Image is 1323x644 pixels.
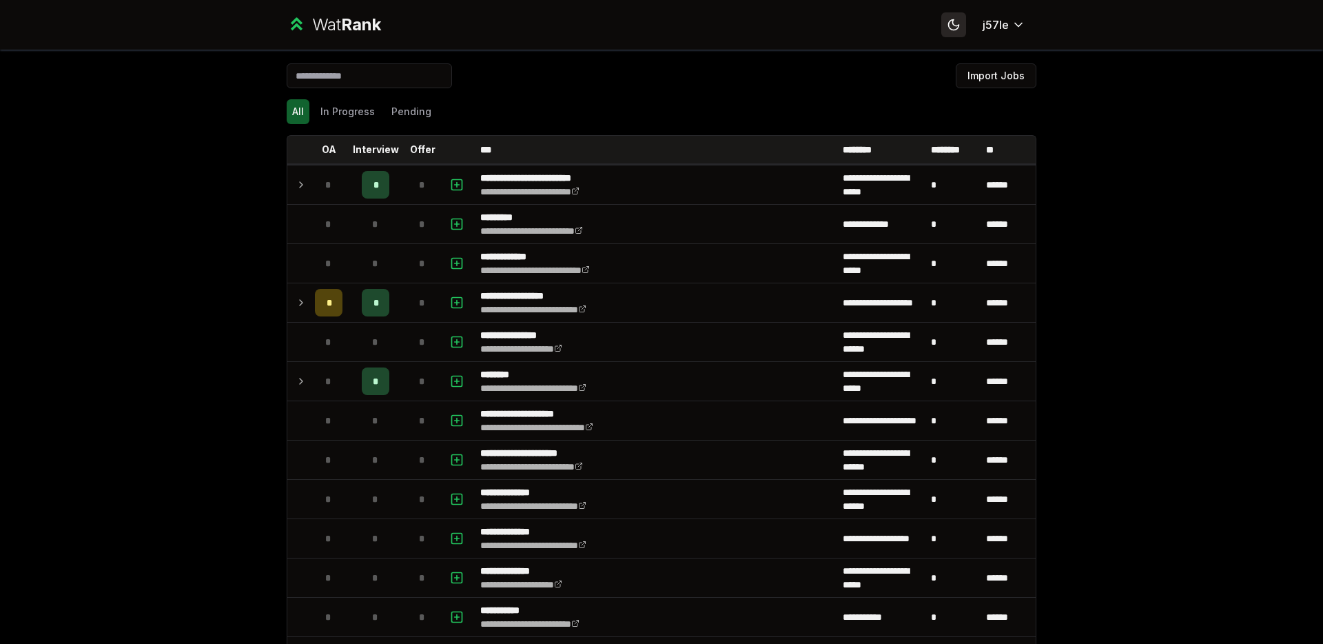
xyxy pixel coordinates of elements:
[315,99,380,124] button: In Progress
[386,99,437,124] button: Pending
[341,14,381,34] span: Rank
[956,63,1036,88] button: Import Jobs
[287,14,381,36] a: WatRank
[287,99,309,124] button: All
[322,143,336,157] p: OA
[312,14,381,36] div: Wat
[972,12,1036,37] button: j57le
[983,17,1009,33] span: j57le
[410,143,435,157] p: Offer
[353,143,399,157] p: Interview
